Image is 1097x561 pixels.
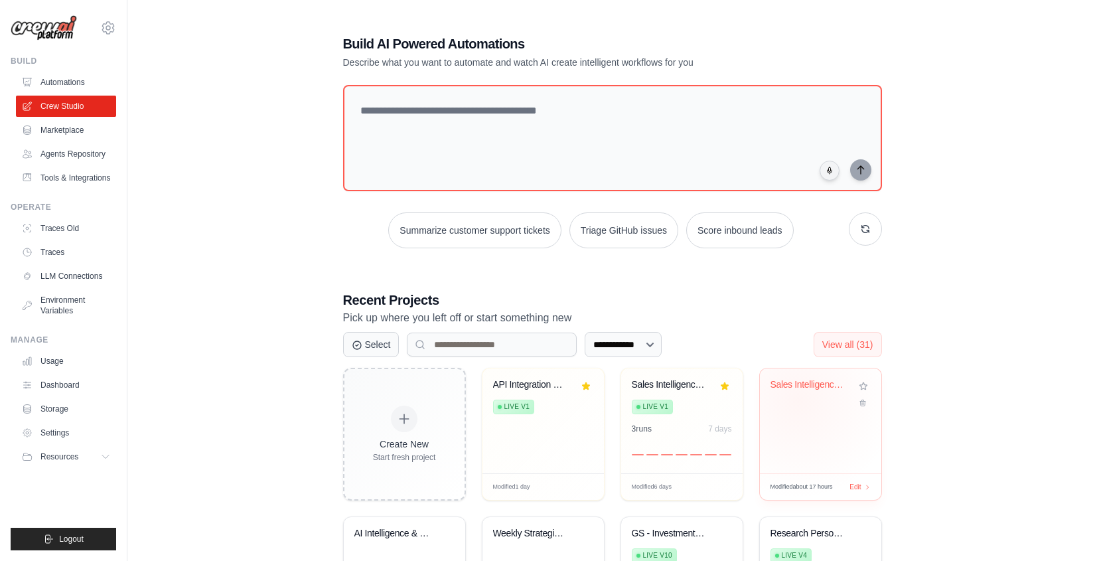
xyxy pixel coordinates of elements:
div: Day 4: 0 executions [676,454,688,455]
span: Manage [534,482,557,492]
span: Edit [572,482,583,492]
div: AI Intelligence & Calendar Cross-Analysis System [354,528,435,540]
span: Modified about 17 hours [770,483,833,492]
a: Settings [16,422,116,443]
div: Start fresh project [373,452,436,463]
h1: Build AI Powered Automations [343,35,789,53]
button: Select [343,332,400,357]
p: Describe what you want to automate and watch AI create intelligent workflows for you [343,56,789,69]
button: Resources [16,446,116,467]
button: Remove from favorites [717,379,731,394]
span: Modified 6 days [632,483,672,492]
span: Live v4 [782,550,807,561]
button: Summarize customer support tickets [388,212,561,248]
div: GS - Investment Opp Research [632,528,712,540]
div: Sales Intelligence Research Automation [632,379,712,391]
span: View all (31) [822,339,873,350]
a: Storage [16,398,116,420]
div: 7 days [708,424,731,434]
button: Score inbound leads [686,212,794,248]
div: API Integration Configuration Generator [493,379,573,391]
button: Add to favorites [856,379,871,394]
div: Weekly Strategic Intelligence Briefing [493,528,573,540]
img: Logo [11,15,77,40]
span: Live v1 [643,402,668,412]
span: Edit [711,482,722,492]
p: Pick up where you left off or start something new [343,309,882,327]
div: Activity over last 7 days [632,440,732,455]
a: Automations [16,72,116,93]
div: Operate [11,202,116,212]
div: Sales Intelligence Research Assistant [770,379,851,391]
a: Environment Variables [16,289,116,321]
span: Manage [672,482,696,492]
div: Day 6: 0 executions [705,454,717,455]
div: Manage deployment [534,482,567,492]
span: Live v10 [643,550,672,561]
button: Triage GitHub issues [569,212,678,248]
div: Day 1: 0 executions [632,454,644,455]
span: Resources [40,451,78,462]
span: Edit [849,482,861,492]
span: Logout [59,534,84,544]
span: Modified 1 day [493,483,530,492]
div: Manage deployment [672,482,705,492]
a: Usage [16,351,116,372]
div: Day 7: 0 executions [719,454,731,455]
a: Agents Repository [16,143,116,165]
button: Remove from favorites [578,379,593,394]
a: Traces [16,242,116,263]
a: Dashboard [16,374,116,396]
div: 3 run s [632,424,652,434]
a: Marketplace [16,120,116,141]
div: Day 3: 0 executions [661,454,673,455]
a: Traces Old [16,218,116,239]
a: Tools & Integrations [16,167,116,189]
div: Day 5: 0 executions [690,454,702,455]
h3: Recent Projects [343,291,882,309]
div: Manage [11,335,116,345]
button: Logout [11,528,116,550]
button: Click to speak your automation idea [820,161,840,181]
button: View all (31) [814,332,882,357]
div: Research Person Before Meeting [770,528,851,540]
a: LLM Connections [16,266,116,287]
div: Day 2: 0 executions [646,454,658,455]
span: Live v1 [504,402,530,412]
div: Create New [373,438,436,451]
a: Crew Studio [16,96,116,117]
div: Build [11,56,116,66]
button: Delete project [856,396,871,410]
button: Get new suggestions [849,212,882,246]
